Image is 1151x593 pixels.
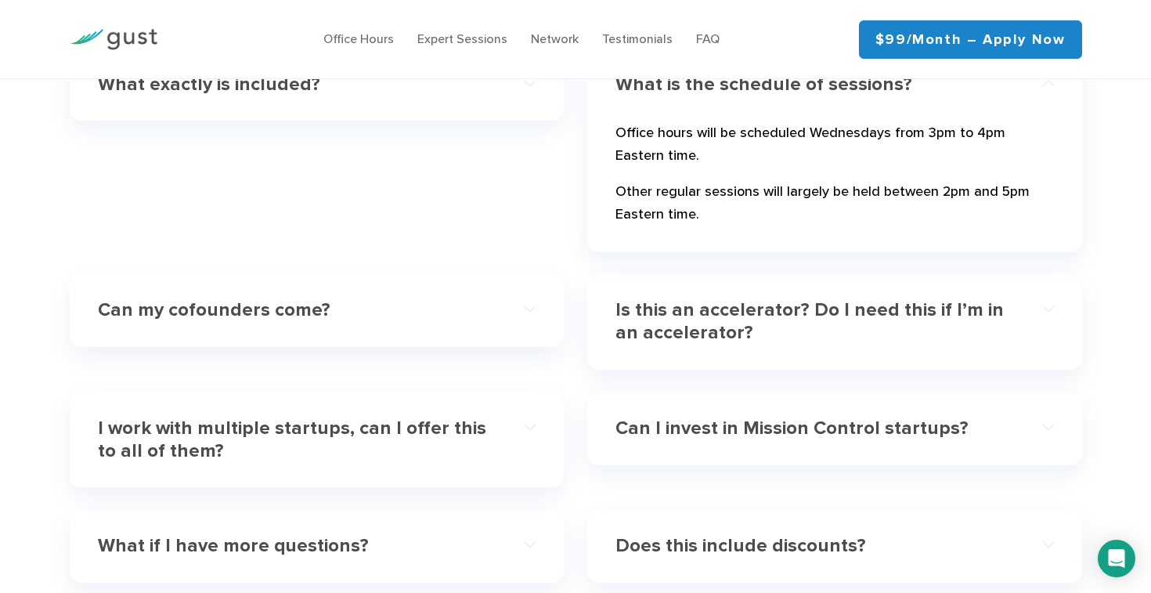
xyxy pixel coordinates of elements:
h4: What is the schedule of sessions? [615,74,1010,96]
h4: Does this include discounts? [615,535,1010,558]
h4: I work with multiple startups, can I offer this to all of them? [98,418,493,463]
h4: What exactly is included? [98,74,493,96]
p: Other regular sessions will largely be held between 2pm and 5pm Eastern time. [615,181,1054,233]
p: Office hours will be scheduled Wednesdays from 3pm to 4pm Eastern time. [615,122,1054,174]
h4: Is this an accelerator? Do I need this if I’m in an accelerator? [615,299,1010,345]
a: $99/month – Apply Now [859,20,1082,59]
h4: What if I have more questions? [98,535,493,558]
img: Gust Logo [70,29,157,50]
a: Testimonials [602,31,673,46]
h4: Can my cofounders come? [98,299,493,322]
h4: Can I invest in Mission Control startups? [615,418,1010,440]
a: Office Hours [323,31,394,46]
a: Network [531,31,579,46]
a: FAQ [696,31,720,46]
iframe: Chat Widget [882,424,1151,593]
a: Expert Sessions [417,31,507,46]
